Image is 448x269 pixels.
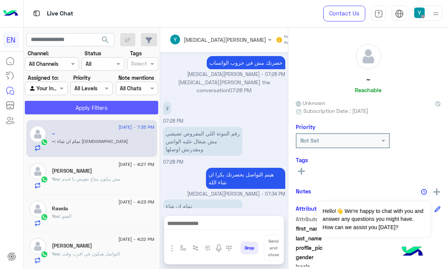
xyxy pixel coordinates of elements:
img: make a call [226,245,232,251]
h5: Mariem Galal [52,168,92,174]
span: [DATE] - 4:22 PM [118,236,154,243]
p: 10/8/2025, 7:34 PM [206,168,285,189]
h6: Notes [296,188,311,195]
img: create order [205,245,211,251]
span: العفو [59,213,71,219]
img: tab [32,9,41,18]
img: WhatsApp [41,176,48,183]
label: Tags [130,49,142,57]
span: You [52,213,59,219]
span: You [52,176,59,182]
div: Select [130,59,147,69]
p: 10/8/2025, 7:28 PM [163,102,171,115]
h6: Attributes [296,205,322,212]
label: Channel: [28,49,49,57]
img: select flow [180,245,186,251]
span: التواصل هيكون في اقرب وقت [59,251,120,257]
span: Hello!👋 We're happy to chat with you and answer any questions you might have. How can we assist y... [317,202,430,237]
button: create order [202,242,214,254]
span: Unknown [296,99,325,107]
img: defaultAdmin.png [29,238,46,255]
span: You [52,251,59,257]
span: [DATE] - 7:35 PM [118,124,154,131]
span: profile_pic [296,244,368,252]
span: last_name [296,234,368,242]
h5: ~ [366,75,371,84]
label: Status [85,49,101,57]
span: [DATE] - 4:27 PM [118,161,154,168]
a: Contact Us [323,6,365,21]
span: 07:28 PM [163,118,183,124]
span: 07:28 PM [229,87,251,93]
span: [DATE] - 4:23 PM [118,199,154,205]
img: defaultAdmin.png [29,163,46,180]
button: Trigger scenario [189,242,202,254]
img: WhatsApp [41,251,48,258]
h6: Priority [296,123,315,130]
img: WhatsApp [41,138,48,146]
span: ~ [52,138,54,144]
img: Logo [3,6,18,21]
img: WhatsApp [41,213,48,221]
span: [MEDICAL_DATA][PERSON_NAME] - 07:28 PM [187,71,285,78]
span: 07:28 PM [163,159,183,165]
img: defaultAdmin.png [29,201,46,217]
h6: Tags [296,157,440,163]
span: gender [296,253,368,261]
img: tab [395,9,404,18]
p: 10/8/2025, 7:28 PM [163,127,242,156]
img: profile [431,9,440,18]
a: tab [371,6,386,21]
span: Attribute Name [296,215,368,223]
h6: Reachable [355,87,381,93]
div: EN [3,32,19,48]
img: tab [374,9,383,18]
img: defaultAdmin.png [29,126,46,143]
span: [MEDICAL_DATA][PERSON_NAME] - 07:34 PM [187,191,285,198]
h5: ~ [52,131,55,137]
p: 10/8/2025, 7:28 PM [207,56,285,69]
img: send voice note [214,244,223,253]
span: Subscription Date : [DATE] [303,107,368,115]
img: hulul-logo.png [399,239,425,265]
img: send attachment [168,244,177,253]
span: null [369,253,441,261]
button: Send and close [264,235,283,261]
span: first_name [296,225,368,233]
img: defaultAdmin.png [356,44,381,69]
span: تمام ان شاء الله [54,138,128,144]
small: Human Handover [284,34,302,46]
button: search [96,33,115,49]
h5: Rawda [52,205,68,212]
p: 10/8/2025, 7:34 PM [163,199,242,220]
span: search [101,35,110,44]
p: [MEDICAL_DATA][PERSON_NAME] the conversation [163,78,285,94]
button: select flow [177,242,189,254]
label: Note mentions [118,74,154,82]
img: userImage [414,8,425,18]
span: مش بيكون متاح تعويض يا فندم [59,176,120,182]
label: Priority [73,74,91,82]
p: Live Chat [47,9,73,19]
img: Trigger scenario [192,245,198,251]
label: Assigned to: [28,74,59,82]
button: Apply Filters [25,101,158,114]
h5: Karim Mohamed [52,243,92,249]
img: add [433,188,440,195]
button: Drop [241,242,258,254]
